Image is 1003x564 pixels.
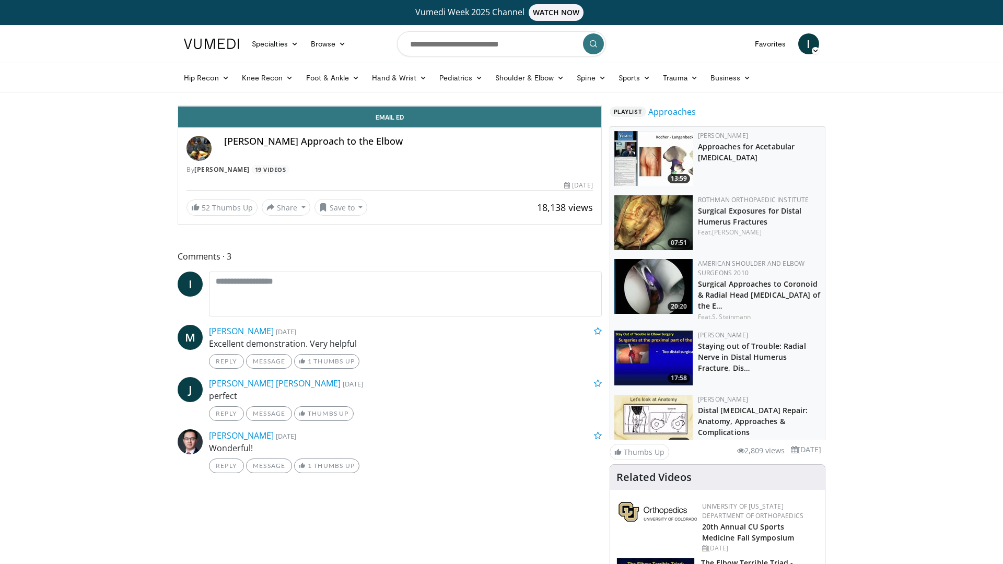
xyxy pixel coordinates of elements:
a: [PERSON_NAME] [194,165,250,174]
span: 07:51 [668,238,690,248]
img: Avatar [186,136,212,161]
video-js: Video Player [178,106,601,107]
a: Knee Recon [236,67,300,88]
a: 20:20 [614,259,693,314]
a: S. Steinmann [712,312,751,321]
div: [DATE] [564,181,592,190]
a: [PERSON_NAME] [712,228,762,237]
p: Wonderful! [209,442,602,454]
a: Foot & Ankle [300,67,366,88]
img: 90401_0000_3.png.150x105_q85_crop-smart_upscale.jpg [614,395,693,450]
a: Hand & Wrist [366,67,433,88]
img: Q2xRg7exoPLTwO8X4xMDoxOjB1O8AjAz_1.150x105_q85_crop-smart_upscale.jpg [614,331,693,385]
a: 10:05 [614,395,693,450]
span: 17:58 [668,373,690,383]
span: WATCH NOW [529,4,584,21]
a: Surgical Exposures for Distal Humerus Fractures [698,206,802,227]
a: [PERSON_NAME] [698,395,748,404]
button: Share [262,199,310,216]
div: Feat. [698,228,821,237]
a: University of [US_STATE] Department of Orthopaedics [702,502,803,520]
a: M [178,325,203,350]
span: 52 [202,203,210,213]
a: Email Ed [178,107,601,127]
a: Pediatrics [433,67,489,88]
a: 1 Thumbs Up [294,459,359,473]
a: Rothman Orthopaedic Institute [698,195,809,204]
p: perfect [209,390,602,402]
a: 07:51 [614,195,693,250]
a: [PERSON_NAME] [698,131,748,140]
a: Surgical Approaches to Coronoid & Radial Head [MEDICAL_DATA] of the E… [698,279,820,311]
a: Vumedi Week 2025 ChannelWATCH NOW [185,4,818,21]
a: Distal [MEDICAL_DATA] Repair: Anatomy, Approaches & Complications [698,405,808,437]
span: 1 [308,462,312,469]
a: American Shoulder and Elbow Surgeons 2010 [698,259,805,277]
img: stein2_1.png.150x105_q85_crop-smart_upscale.jpg [614,259,693,314]
span: 18,138 views [537,201,593,214]
div: By [186,165,593,174]
span: Playlist [610,107,646,117]
a: Browse [305,33,353,54]
a: Spine [570,67,612,88]
a: [PERSON_NAME] [209,325,274,337]
img: 289877_0000_1.png.150x105_q85_crop-smart_upscale.jpg [614,131,693,186]
a: Staying out of Trouble: Radial Nerve in Distal Humerus Fracture, Dis… [698,341,806,373]
a: 19 Videos [251,165,289,174]
a: Thumbs Up [294,406,353,421]
a: Business [704,67,757,88]
a: Message [246,459,292,473]
a: Hip Recon [178,67,236,88]
a: Shoulder & Elbow [489,67,570,88]
span: 13:59 [668,174,690,183]
a: Trauma [657,67,704,88]
img: 70322_0000_3.png.150x105_q85_crop-smart_upscale.jpg [614,195,693,250]
a: I [178,272,203,297]
a: Sports [612,67,657,88]
span: 20:20 [668,302,690,311]
a: 52 Thumbs Up [186,199,258,216]
h4: [PERSON_NAME] Approach to the Elbow [224,136,593,147]
a: J [178,377,203,402]
img: VuMedi Logo [184,39,239,49]
small: [DATE] [276,327,296,336]
input: Search topics, interventions [397,31,606,56]
a: Approaches for Acetabular [MEDICAL_DATA] [698,142,795,162]
a: [PERSON_NAME] [PERSON_NAME] [209,378,341,389]
span: 10:05 [668,438,690,447]
a: 17:58 [614,331,693,385]
span: 1 [308,357,312,365]
img: 355603a8-37da-49b6-856f-e00d7e9307d3.png.150x105_q85_autocrop_double_scale_upscale_version-0.2.png [619,502,697,522]
img: Avatar [178,429,203,454]
p: Excellent demonstration. Very helpful [209,337,602,350]
a: Approaches [648,105,696,118]
button: Save to [314,199,368,216]
li: 2,809 views [737,445,785,456]
a: Thumbs Up [610,444,669,460]
small: [DATE] [343,379,363,389]
a: [PERSON_NAME] [698,331,748,339]
a: 1 Thumbs Up [294,354,359,369]
a: Reply [209,354,244,369]
a: Message [246,354,292,369]
a: Specialties [246,33,305,54]
a: Reply [209,459,244,473]
a: Favorites [749,33,792,54]
a: 13:59 [614,131,693,186]
li: [DATE] [791,444,821,455]
a: Reply [209,406,244,421]
a: Message [246,406,292,421]
a: [PERSON_NAME] [209,430,274,441]
small: [DATE] [276,431,296,441]
div: [DATE] [702,544,817,553]
span: Comments 3 [178,250,602,263]
h4: Related Videos [616,471,692,484]
div: Feat. [698,312,821,322]
a: I [798,33,819,54]
a: 20th Annual CU Sports Medicine Fall Symposium [702,522,794,543]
